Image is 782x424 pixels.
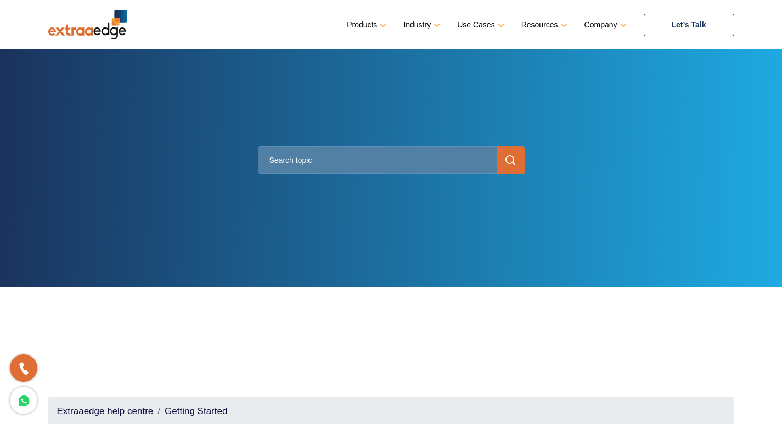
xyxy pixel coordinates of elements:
a: Use Cases [457,17,502,33]
a: Let’s Talk [644,14,734,36]
a: Extraaedge help centre [57,406,154,416]
a: Products [347,17,384,33]
input: Search topic [258,146,525,174]
input: submit [497,146,525,174]
a: Getting Started [165,406,227,416]
a: Resources [521,17,565,33]
a: Company [584,17,625,33]
a: Industry [403,17,438,33]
